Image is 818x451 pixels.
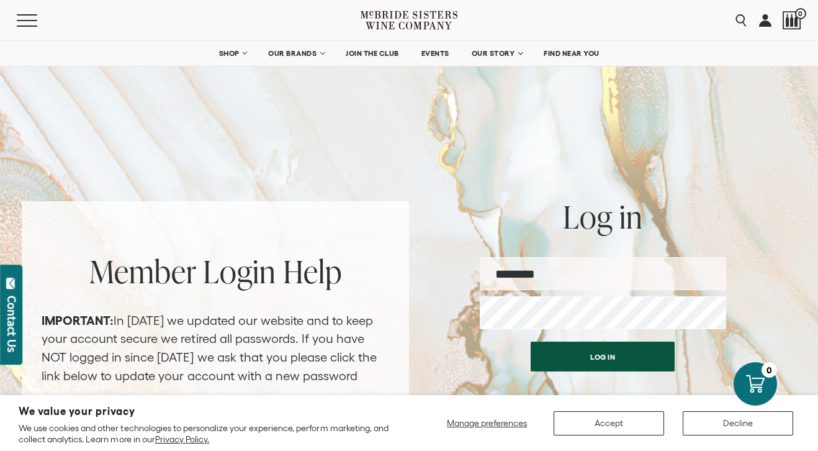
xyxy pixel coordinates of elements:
[439,411,535,435] button: Manage preferences
[472,49,515,58] span: OUR STORY
[19,422,400,445] p: We use cookies and other technologies to personalize your experience, perform marketing, and coll...
[413,41,457,66] a: EVENTS
[421,49,449,58] span: EVENTS
[536,41,608,66] a: FIND NEAR YOU
[42,312,389,385] p: In [DATE] we updated our website and to keep your account secure we retired all passwords. If you...
[155,434,209,444] a: Privacy Policy.
[346,49,399,58] span: JOIN THE CLUB
[480,201,726,232] h2: Log in
[210,41,254,66] a: SHOP
[19,406,400,417] h2: We value your privacy
[762,362,777,378] div: 0
[447,418,527,428] span: Manage preferences
[795,8,806,19] span: 0
[544,49,600,58] span: FIND NEAR YOU
[42,314,114,327] strong: IMPORTANT:
[683,411,793,435] button: Decline
[554,411,664,435] button: Accept
[464,41,530,66] a: OUR STORY
[6,296,18,352] div: Contact Us
[531,342,675,371] button: Log in
[218,49,240,58] span: SHOP
[268,49,317,58] span: OUR BRANDS
[338,41,407,66] a: JOIN THE CLUB
[260,41,331,66] a: OUR BRANDS
[42,256,389,287] h2: Member Login Help
[17,14,61,27] button: Mobile Menu Trigger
